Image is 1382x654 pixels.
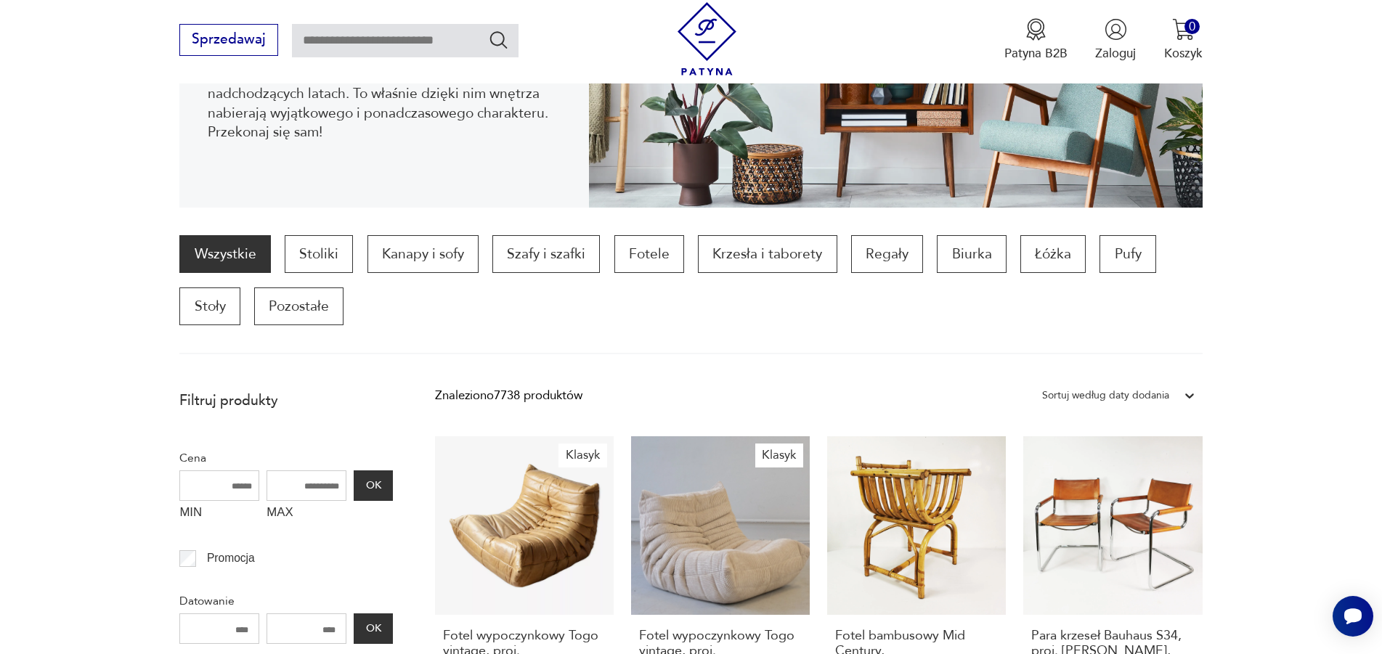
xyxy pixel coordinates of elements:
a: Stoły [179,287,240,325]
div: 0 [1184,19,1200,34]
a: Szafy i szafki [492,235,600,273]
p: Promocja [207,549,255,568]
img: Ikona medalu [1025,18,1047,41]
button: Patyna B2B [1004,18,1068,62]
iframe: Smartsupp widget button [1333,596,1373,637]
div: Sortuj według daty dodania [1042,386,1169,405]
p: Filtruj produkty [179,391,393,410]
a: Sprzedawaj [179,35,277,46]
button: Sprzedawaj [179,24,277,56]
img: Ikona koszyka [1172,18,1195,41]
label: MAX [267,501,346,528]
a: Stoliki [285,235,353,273]
p: Cena [179,449,393,467]
a: Regały [851,235,923,273]
p: Patyna B2B [1004,45,1068,62]
p: Datowanie [179,592,393,610]
a: Fotele [614,235,684,273]
button: 0Koszyk [1164,18,1203,62]
img: Ikonka użytkownika [1105,18,1127,41]
p: Zaloguj [1095,45,1136,62]
a: Krzesła i taborety [698,235,837,273]
a: Biurka [937,235,1006,273]
div: Znaleziono 7738 produktów [435,386,582,405]
p: [US_STATE] Times obwieścił, że moda na meble retro w duchu mid-century z pewnością nie osłabnie w... [208,46,561,142]
a: Wszystkie [179,235,270,273]
button: Szukaj [488,29,509,50]
a: Ikona medaluPatyna B2B [1004,18,1068,62]
label: MIN [179,501,259,528]
a: Kanapy i sofy [367,235,479,273]
button: OK [354,613,393,644]
p: Koszyk [1164,45,1203,62]
img: Patyna - sklep z meblami i dekoracjami vintage [670,2,744,75]
button: OK [354,470,393,501]
a: Pufy [1099,235,1155,273]
a: Pozostałe [254,287,344,325]
button: Zaloguj [1095,18,1136,62]
a: Łóżka [1020,235,1086,273]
